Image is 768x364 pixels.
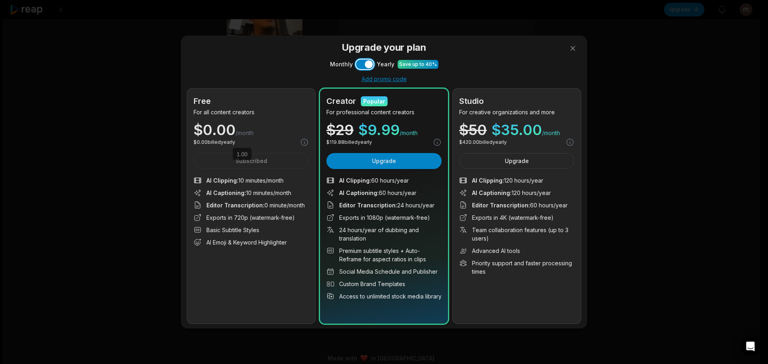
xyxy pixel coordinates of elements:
span: Editor Transcription : [206,202,264,209]
div: Add promo code [187,76,581,83]
li: Custom Brand Templates [326,280,442,288]
span: Yearly [377,60,394,68]
span: AI Captioning : [472,189,512,196]
div: $ 50 [459,123,487,137]
span: /month [542,129,560,137]
span: AI Clipping : [339,177,371,184]
li: Team collaboration features (up to 3 users) [459,226,574,243]
span: /month [236,129,254,137]
li: Basic Subtitle Styles [194,226,309,234]
li: Advanced AI tools [459,247,574,255]
span: AI Clipping : [472,177,504,184]
button: Upgrade [459,153,574,169]
div: Save up to 40% [399,61,437,68]
p: $ 0.00 billed yearly [194,139,235,146]
span: Editor Transcription : [339,202,397,209]
p: For all content creators [194,108,309,116]
li: Access to unlimited stock media library [326,292,442,300]
li: Exports in 1080p (watermark-free) [326,213,442,222]
li: Premium subtitle styles + Auto-Reframe for aspect ratios in clips [326,247,442,263]
p: $ 119.88 billed yearly [326,139,372,146]
span: 60 hours/year [339,189,416,197]
span: 60 hours/year [339,176,409,185]
h3: Upgrade your plan [187,40,581,55]
span: 0 minute/month [206,201,305,209]
span: $ 9.99 [358,123,400,137]
span: Editor Transcription : [472,202,530,209]
span: AI Captioning : [206,189,246,196]
div: $ 29 [326,123,354,137]
li: Exports in 4K (watermark-free) [459,213,574,222]
span: /month [400,129,418,137]
span: 120 hours/year [472,176,543,185]
li: Exports in 720p (watermark-free) [194,213,309,222]
div: Open Intercom Messenger [741,337,760,356]
p: For creative organizations and more [459,108,574,116]
h2: Studio [459,95,484,107]
span: $ 35.00 [492,123,542,137]
span: AI Captioning : [339,189,379,196]
li: 24 hours/year of dubbing and translation [326,226,442,243]
span: 10 minutes/month [206,176,284,185]
div: Popular [363,97,385,105]
p: For professional content creators [326,108,442,116]
span: 24 hours/year [339,201,434,209]
span: 120 hours/year [472,189,551,197]
li: Social Media Schedule and Publisher [326,267,442,276]
p: $ 420.00 billed yearly [459,139,507,146]
span: 10 minutes/month [206,189,291,197]
button: Upgrade [326,153,442,169]
h2: Creator [326,95,356,107]
span: Monthly [330,60,353,68]
span: $ 0.00 [194,123,236,137]
h2: Free [194,95,211,107]
span: AI Clipping : [206,177,238,184]
li: AI Emoji & Keyword Highlighter [194,238,309,247]
li: Priority support and faster processing times [459,259,574,276]
span: 60 hours/year [472,201,568,209]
